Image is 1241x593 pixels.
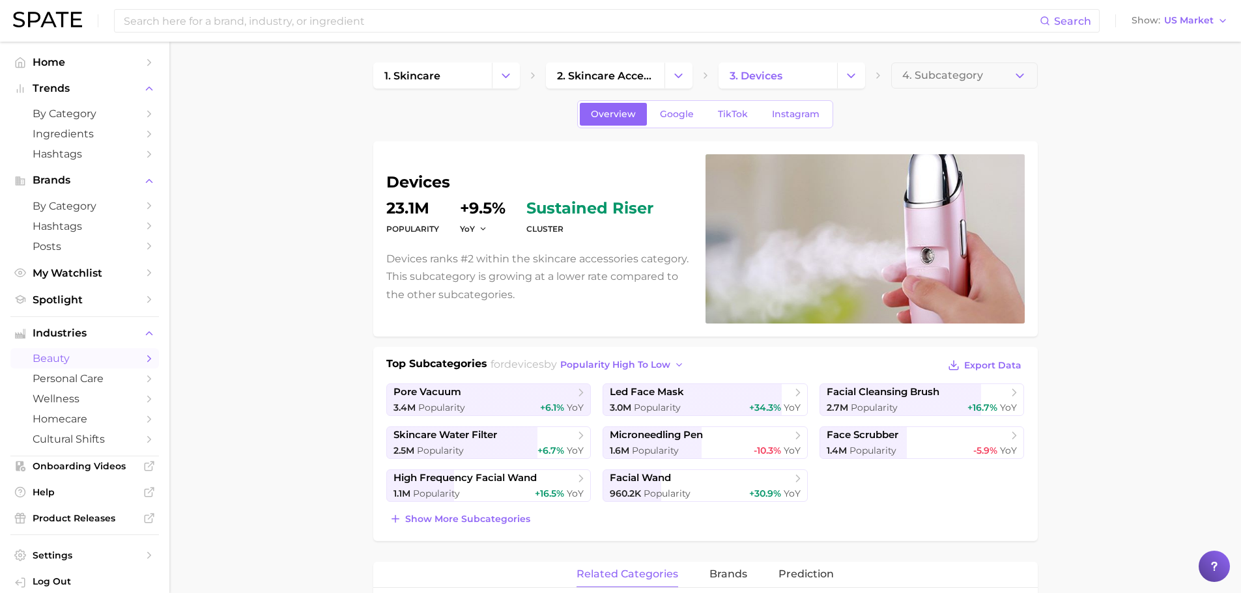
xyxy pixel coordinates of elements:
[577,568,678,580] span: related categories
[772,109,820,120] span: Instagram
[491,358,688,370] span: for by
[719,62,837,89] a: 3. devices
[33,200,137,212] span: by Category
[10,103,159,124] a: by Category
[122,10,1040,32] input: Search here for a brand, industry, or ingredient
[591,109,636,120] span: Overview
[413,488,460,499] span: Popularity
[33,352,137,365] span: beauty
[526,200,653,216] span: sustained riser
[557,70,653,82] span: 2. skincare accessories
[1164,17,1214,24] span: US Market
[10,508,159,528] a: Product Releases
[707,103,759,126] a: TikTok
[784,488,801,499] span: YoY
[778,568,834,580] span: Prediction
[33,460,137,472] span: Onboarding Videos
[610,488,641,499] span: 960.2k
[546,62,664,89] a: 2. skincare accessories
[580,103,647,126] a: Overview
[33,174,137,186] span: Brands
[10,171,159,190] button: Brands
[603,426,808,459] a: microneedling pen1.6m Popularity-10.3% YoY
[902,70,983,81] span: 4. Subcategory
[393,402,416,413] span: 3.4m
[603,383,808,416] a: led face mask3.0m Popularity+34.3% YoY
[33,83,137,94] span: Trends
[567,445,584,456] span: YoY
[610,386,684,398] span: led face mask
[10,263,159,283] a: My Watchlist
[418,402,465,413] span: Popularity
[386,383,592,416] a: pore vacuum3.4m Popularity+6.1% YoY
[10,429,159,449] a: cultural shifts
[10,389,159,409] a: wellness
[10,456,159,476] a: Onboarding Videos
[10,324,159,343] button: Industries
[10,482,159,502] a: Help
[1000,402,1017,413] span: YoY
[460,200,506,216] dd: +9.5%
[851,402,898,413] span: Popularity
[10,79,159,98] button: Trends
[33,240,137,253] span: Posts
[393,488,410,499] span: 1.1m
[1132,17,1160,24] span: Show
[386,174,690,190] h1: devices
[33,220,137,232] span: Hashtags
[386,469,592,502] a: high frequency facial wand1.1m Popularity+16.5% YoY
[535,488,564,499] span: +16.5%
[10,144,159,164] a: Hashtags
[754,445,781,456] span: -10.3%
[33,433,137,445] span: cultural shifts
[610,429,703,441] span: microneedling pen
[386,356,487,376] h1: Top Subcategories
[10,216,159,236] a: Hashtags
[730,70,782,82] span: 3. devices
[891,62,1038,89] button: 4. Subcategory
[649,103,705,126] a: Google
[749,488,781,499] span: +30.9%
[384,70,440,82] span: 1. skincare
[827,402,848,413] span: 2.7m
[10,368,159,389] a: personal care
[1000,445,1017,456] span: YoY
[560,359,670,370] span: popularity high to low
[10,348,159,368] a: beauty
[526,221,653,237] dt: cluster
[784,445,801,456] span: YoY
[33,148,137,160] span: Hashtags
[33,393,137,405] span: wellness
[386,221,439,237] dt: Popularity
[386,510,534,528] button: Show more subcategories
[33,294,137,306] span: Spotlight
[709,568,747,580] span: brands
[537,445,564,456] span: +6.7%
[417,445,464,456] span: Popularity
[13,12,82,27] img: SPATE
[557,356,688,374] button: popularity high to low
[386,250,690,303] p: Devices ranks #2 within the skincare accessories category. This subcategory is growing at a lower...
[603,469,808,502] a: facial wand960.2k Popularity+30.9% YoY
[610,402,631,413] span: 3.0m
[567,488,584,499] span: YoY
[644,488,691,499] span: Popularity
[393,386,461,398] span: pore vacuum
[33,413,137,425] span: homecare
[460,223,488,234] button: YoY
[492,62,520,89] button: Change Category
[10,52,159,72] a: Home
[373,62,492,89] a: 1. skincare
[664,62,692,89] button: Change Category
[393,445,414,456] span: 2.5m
[827,429,898,441] span: face scrubber
[33,267,137,279] span: My Watchlist
[405,514,530,525] span: Show more subcategories
[10,290,159,310] a: Spotlight
[632,445,679,456] span: Popularity
[33,327,137,339] span: Industries
[964,360,1021,371] span: Export Data
[33,575,149,587] span: Log Out
[386,426,592,459] a: skincare water filter2.5m Popularity+6.7% YoY
[386,200,439,216] dd: 23.1m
